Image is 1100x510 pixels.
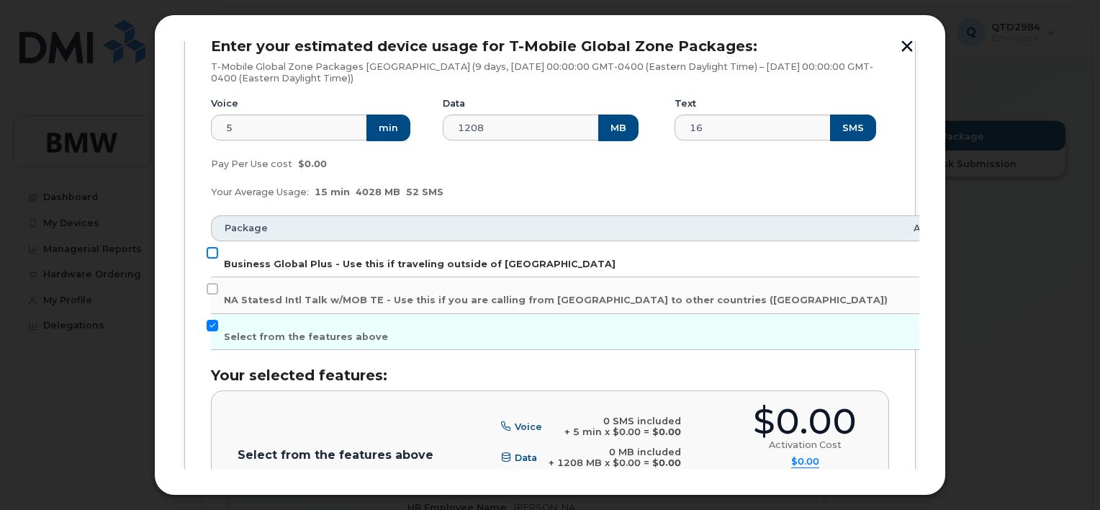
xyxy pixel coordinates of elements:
[211,215,901,241] th: Package
[211,367,889,383] h3: Your selected features:
[613,457,649,468] span: $0.00 =
[753,404,857,439] div: $0.00
[211,187,309,197] span: Your Average Usage:
[356,187,400,197] span: 4028 MB
[515,421,542,432] span: Voice
[564,416,681,427] div: 0 SMS included
[652,426,681,437] b: $0.00
[207,247,218,259] input: Business Global Plus - Use this if traveling outside of [GEOGRAPHIC_DATA]
[652,457,681,468] b: $0.00
[791,456,819,468] summary: $0.00
[406,187,443,197] span: 52 SMS
[211,61,889,84] p: T-Mobile Global Zone Packages [GEOGRAPHIC_DATA] (9 days, [DATE] 00:00:00 GMT-0400 (Eastern Daylig...
[830,115,876,140] button: SMS
[1037,447,1089,499] iframe: Messenger Launcher
[211,158,292,169] span: Pay Per Use cost
[366,115,410,140] button: min
[211,38,889,54] h3: Enter your estimated device usage for T-Mobile Global Zone Packages:
[224,331,388,342] span: Select from the features above
[207,320,218,331] input: Select from the features above
[769,439,842,451] div: Activation Cost
[613,426,649,437] span: $0.00 =
[515,452,537,463] span: Data
[564,426,610,437] span: + 5 min x
[549,457,610,468] span: + 1208 MB x
[238,449,433,461] p: Select from the features above
[549,447,681,458] div: 0 MB included
[224,295,888,305] span: NA Statesd Intl Talk w/MOB TE - Use this if you are calling from [GEOGRAPHIC_DATA] to other count...
[901,215,967,241] th: Amount
[675,98,696,109] label: Text
[598,115,639,140] button: MB
[224,259,616,269] span: Business Global Plus - Use this if traveling outside of [GEOGRAPHIC_DATA]
[315,187,350,197] span: 15 min
[298,158,327,169] span: $0.00
[207,283,218,295] input: NA Statesd Intl Talk w/MOB TE - Use this if you are calling from [GEOGRAPHIC_DATA] to other count...
[211,98,238,109] label: Voice
[443,98,465,109] label: Data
